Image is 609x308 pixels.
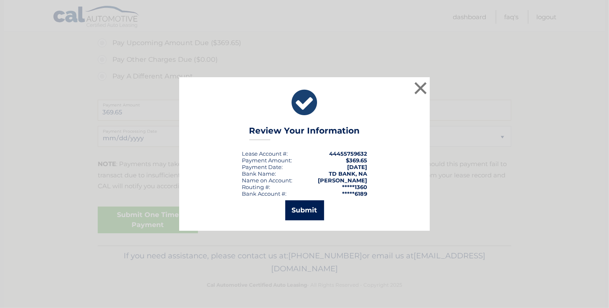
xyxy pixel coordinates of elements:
[249,126,360,140] h3: Review Your Information
[242,184,270,190] div: Routing #:
[242,164,282,170] span: Payment Date
[242,164,283,170] div: :
[242,157,292,164] div: Payment Amount:
[242,170,276,177] div: Bank Name:
[412,80,429,96] button: ×
[329,170,367,177] strong: TD BANK, NA
[242,177,292,184] div: Name on Account:
[346,157,367,164] span: $369.65
[318,177,367,184] strong: [PERSON_NAME]
[242,150,288,157] div: Lease Account #:
[285,200,324,220] button: Submit
[347,164,367,170] span: [DATE]
[329,150,367,157] strong: 44455759632
[242,190,287,197] div: Bank Account #:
